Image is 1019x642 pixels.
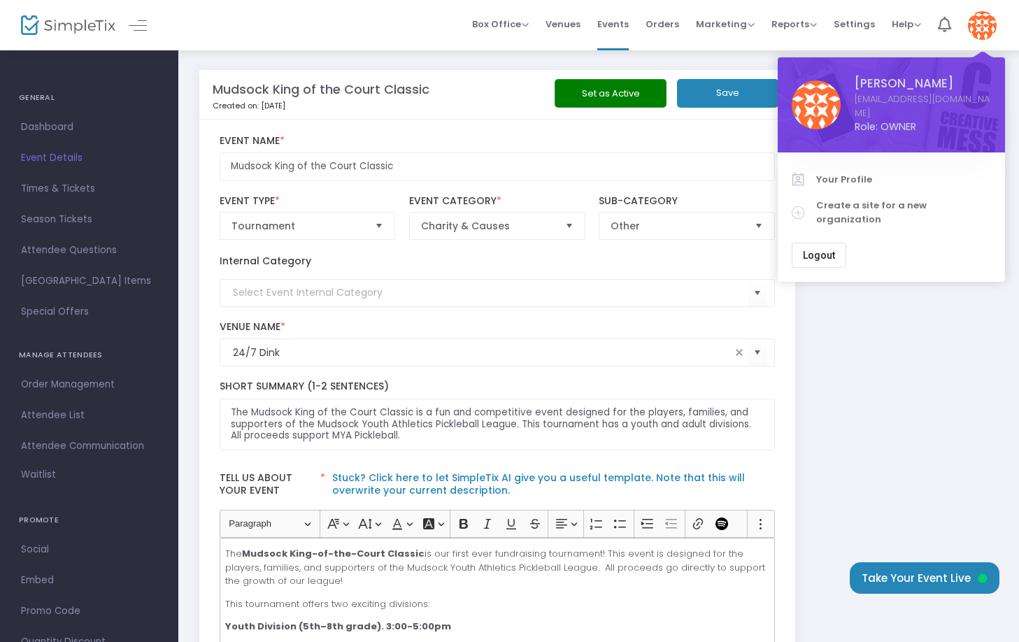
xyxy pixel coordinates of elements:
[220,135,775,148] label: Event Name
[855,92,991,120] a: [EMAIL_ADDRESS][DOMAIN_NAME]
[233,285,748,300] input: Select Event Internal Category
[21,376,157,394] span: Order Management
[731,344,748,361] span: clear
[792,166,991,193] a: Your Profile
[332,471,745,497] a: Stuck? Click here to let SimpleTix AI give you a useful template. Note that this will overwrite y...
[677,79,778,108] button: Save
[213,100,592,112] p: Created on: [DATE]
[21,468,56,482] span: Waitlist
[220,254,311,269] label: Internal Category
[21,541,157,559] span: Social
[855,75,991,92] span: [PERSON_NAME]
[472,17,529,31] span: Box Office
[369,213,389,239] button: Select
[560,213,579,239] button: Select
[834,6,875,42] span: Settings
[748,338,767,367] button: Select
[233,345,731,360] input: Select Venue
[792,192,991,232] a: Create a site for a new organization
[213,80,429,99] m-panel-title: Mudsock King of the Court Classic
[220,379,389,393] span: Short Summary (1-2 Sentences)
[21,406,157,425] span: Attendee List
[19,341,159,369] h4: MANAGE ATTENDEES
[220,195,396,208] label: Event Type
[21,211,157,229] span: Season Tickets
[597,6,629,42] span: Events
[21,118,157,136] span: Dashboard
[220,152,775,181] input: Enter Event Name
[21,149,157,167] span: Event Details
[220,510,775,538] div: Editor toolbar
[546,6,580,42] span: Venues
[748,278,767,307] button: Select
[21,602,157,620] span: Promo Code
[229,515,301,532] span: Paragraph
[220,321,775,334] label: Venue Name
[19,84,159,112] h4: GENERAL
[21,180,157,198] span: Times & Tickets
[855,120,991,134] span: Role: OWNER
[850,562,999,594] button: Take Your Event Live
[21,437,157,455] span: Attendee Communication
[225,547,769,588] p: The is our first ever fundraising tournament! This event is designed for the players, families, a...
[749,213,769,239] button: Select
[599,195,775,208] label: Sub-Category
[803,250,835,261] span: Logout
[816,173,991,187] span: Your Profile
[222,513,317,535] button: Paragraph
[21,571,157,590] span: Embed
[21,272,157,290] span: [GEOGRAPHIC_DATA] Items
[892,17,921,31] span: Help
[555,79,667,108] button: Set as Active
[242,547,425,560] strong: Mudsock King-of-the-Court Classic
[225,620,451,633] strong: Youth Division (5th–8th grade). 3:00-5:00pm
[696,17,755,31] span: Marketing
[231,219,364,233] span: Tournament
[225,597,769,611] p: This tournament offers two exciting divisions:
[21,303,157,321] span: Special Offers
[409,195,585,208] label: Event Category
[611,219,743,233] span: Other
[213,464,782,510] label: Tell us about your event
[421,219,554,233] span: Charity & Causes
[646,6,679,42] span: Orders
[21,241,157,259] span: Attendee Questions
[792,243,846,268] button: Logout
[771,17,817,31] span: Reports
[816,199,991,226] span: Create a site for a new organization
[19,506,159,534] h4: PROMOTE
